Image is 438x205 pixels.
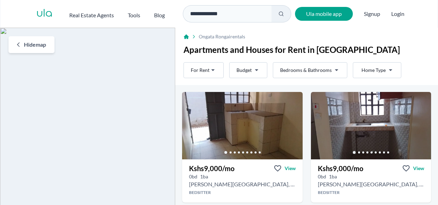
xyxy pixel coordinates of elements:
[364,7,380,21] span: Signup
[361,67,386,74] span: Home Type
[184,44,430,55] h1: Apartments and Houses for Rent in [GEOGRAPHIC_DATA]
[200,173,208,180] h5: 1 bathrooms
[318,173,326,180] h5: 0 bedrooms
[280,67,332,74] span: Bedrooms & Bathrooms
[391,10,404,18] button: Login
[189,164,234,173] h3: Kshs 9,000 /mo
[182,92,303,159] img: Bedsitter for rent - Kshs 9,000/mo - in Ongata Rongai around Tosha Rongai Petrol Station, Nairobi...
[24,40,46,49] span: Hide map
[36,8,53,20] a: ula
[128,11,140,19] h2: Tools
[295,7,353,21] a: Ula mobile app
[413,165,424,172] span: View
[189,173,197,180] h5: 0 bedrooms
[236,67,252,74] span: Budget
[69,8,114,19] button: Real Estate Agents
[154,8,165,19] a: Blog
[189,180,296,188] h2: Bedsitter for rent in Ongata Rongai - Kshs 9,000/mo -Tosha Rongai Petrol Station, Nairobi, Kenya,...
[128,8,140,19] button: Tools
[191,67,209,74] span: For Rent
[318,164,363,173] h3: Kshs 9,000 /mo
[311,92,431,159] img: Bedsitter for rent - Kshs 9,000/mo - in Ongata Rongai Tosha Rongai Petrol Station, Nairobi, Kenya...
[229,62,267,78] button: Budget
[318,180,424,188] h2: Bedsitter for rent in Ongata Rongai - Kshs 9,000/mo -Tosha Rongai Petrol Station, Nairobi, Kenya,...
[353,62,401,78] button: Home Type
[182,190,303,195] h4: Bedsitter
[69,11,114,19] h2: Real Estate Agents
[199,33,245,40] span: Ongata Rongai rentals
[69,8,179,19] nav: Main
[154,11,165,19] h2: Blog
[182,159,303,203] a: Kshs9,000/moViewView property in detail0bd 1ba [PERSON_NAME][GEOGRAPHIC_DATA], Ongata RongaiBedsi...
[329,173,337,180] h5: 1 bathrooms
[285,165,296,172] span: View
[184,62,224,78] button: For Rent
[273,62,347,78] button: Bedrooms & Bathrooms
[311,159,431,203] a: Kshs9,000/moViewView property in detail0bd 1ba [PERSON_NAME][GEOGRAPHIC_DATA], Ongata RongaiBedsi...
[311,190,431,195] h4: Bedsitter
